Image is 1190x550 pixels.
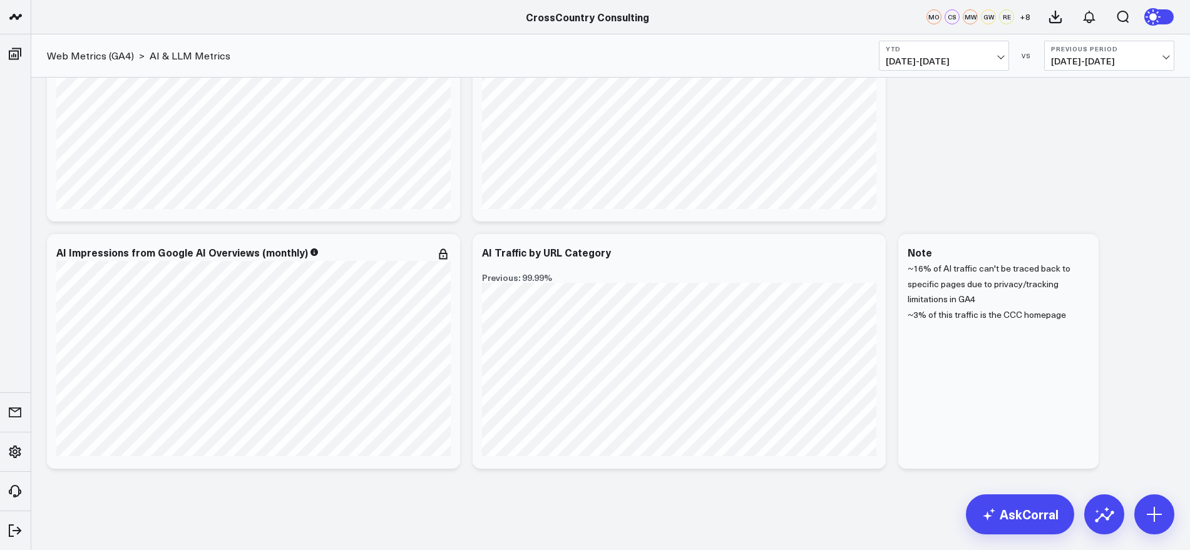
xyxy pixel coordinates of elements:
span: [DATE] - [DATE] [1051,56,1167,66]
div: AI Impressions from Google AI Overviews (monthly) [56,245,308,259]
span: + 8 [1020,13,1030,21]
button: YTD[DATE]-[DATE] [879,41,1009,71]
a: AskCorral [966,494,1074,534]
div: Previous: 99.99% [482,273,876,283]
button: Previous Period[DATE]-[DATE] [1044,41,1174,71]
div: RE [999,9,1014,24]
b: YTD [886,45,1002,53]
div: Note [908,245,932,259]
a: CrossCountry Consulting [526,10,649,24]
div: ~16% of AI traffic can't be traced back to specific pages due to privacy/tracking limitations in GA4 [908,261,1089,456]
div: > [47,49,145,63]
a: AI & LLM Metrics [150,49,230,63]
div: GW [981,9,996,24]
button: +8 [1017,9,1032,24]
div: MO [926,9,941,24]
div: CS [945,9,960,24]
div: AI Traffic by URL Category [482,245,611,259]
b: Previous Period [1051,45,1167,53]
div: MW [963,9,978,24]
a: Web Metrics (GA4) [47,49,134,63]
span: [DATE] - [DATE] [886,56,1002,66]
div: VS [1015,52,1038,59]
p: ~3% of this traffic is the CCC homepage [908,307,1080,323]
